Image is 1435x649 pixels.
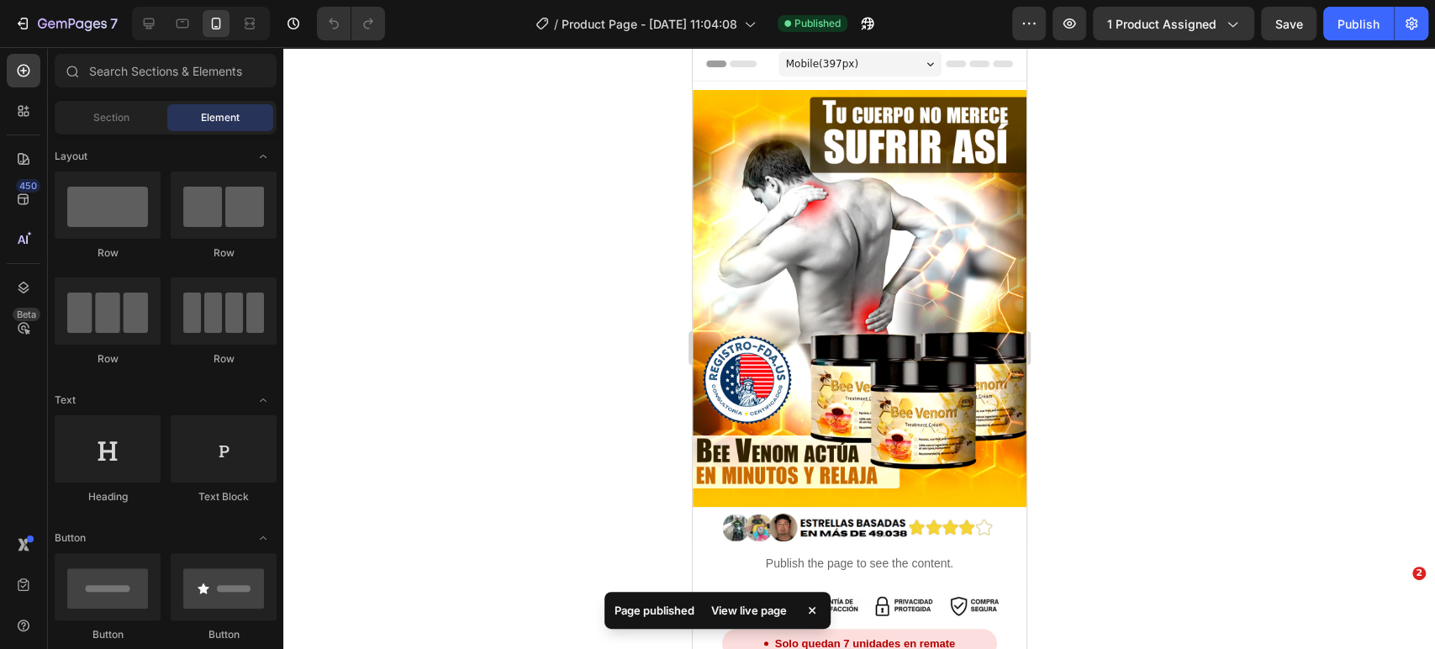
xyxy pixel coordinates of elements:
[16,179,40,193] div: 450
[794,16,841,31] span: Published
[701,599,797,622] div: View live page
[693,47,1026,649] iframe: Design area
[55,530,86,546] span: Button
[1323,7,1394,40] button: Publish
[55,393,76,408] span: Text
[171,351,277,367] div: Row
[55,245,161,261] div: Row
[562,15,737,33] span: Product Page - [DATE] 11:04:08
[1107,15,1216,33] span: 1 product assigned
[250,387,277,414] span: Toggle open
[171,627,277,642] div: Button
[13,308,40,321] div: Beta
[93,110,129,125] span: Section
[1093,7,1254,40] button: 1 product assigned
[554,15,558,33] span: /
[55,627,161,642] div: Button
[1378,592,1418,632] iframe: Intercom live chat
[55,489,161,504] div: Heading
[171,245,277,261] div: Row
[171,489,277,504] div: Text Block
[1261,7,1316,40] button: Save
[201,110,240,125] span: Element
[7,7,125,40] button: 7
[317,7,385,40] div: Undo/Redo
[55,54,277,87] input: Search Sections & Elements
[1412,567,1426,580] span: 2
[29,582,305,612] div: Solo quedan 7 unidades en remate
[250,525,277,551] span: Toggle open
[55,351,161,367] div: Row
[110,13,118,34] p: 7
[1275,17,1303,31] span: Save
[55,149,87,164] span: Layout
[615,602,694,619] p: Page published
[250,143,277,170] span: Toggle open
[1337,15,1380,33] div: Publish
